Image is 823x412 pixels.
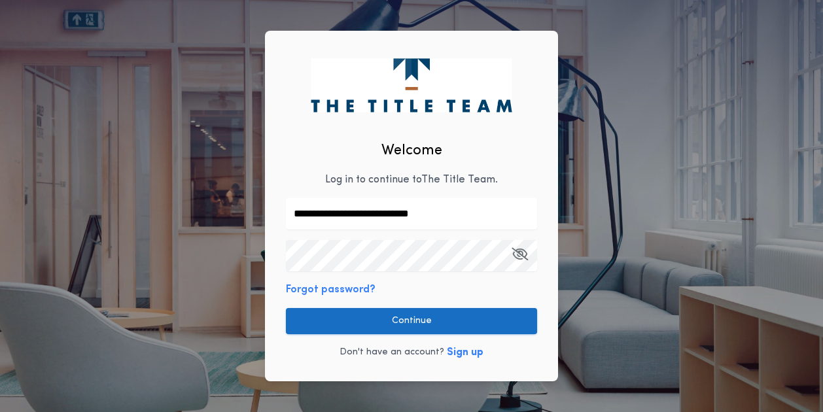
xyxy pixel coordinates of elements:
button: Sign up [447,345,483,360]
p: Log in to continue to The Title Team . [325,172,498,188]
img: logo [311,58,512,112]
button: Forgot password? [286,282,376,298]
h2: Welcome [381,140,442,162]
p: Don't have an account? [340,346,444,359]
button: Continue [286,308,537,334]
